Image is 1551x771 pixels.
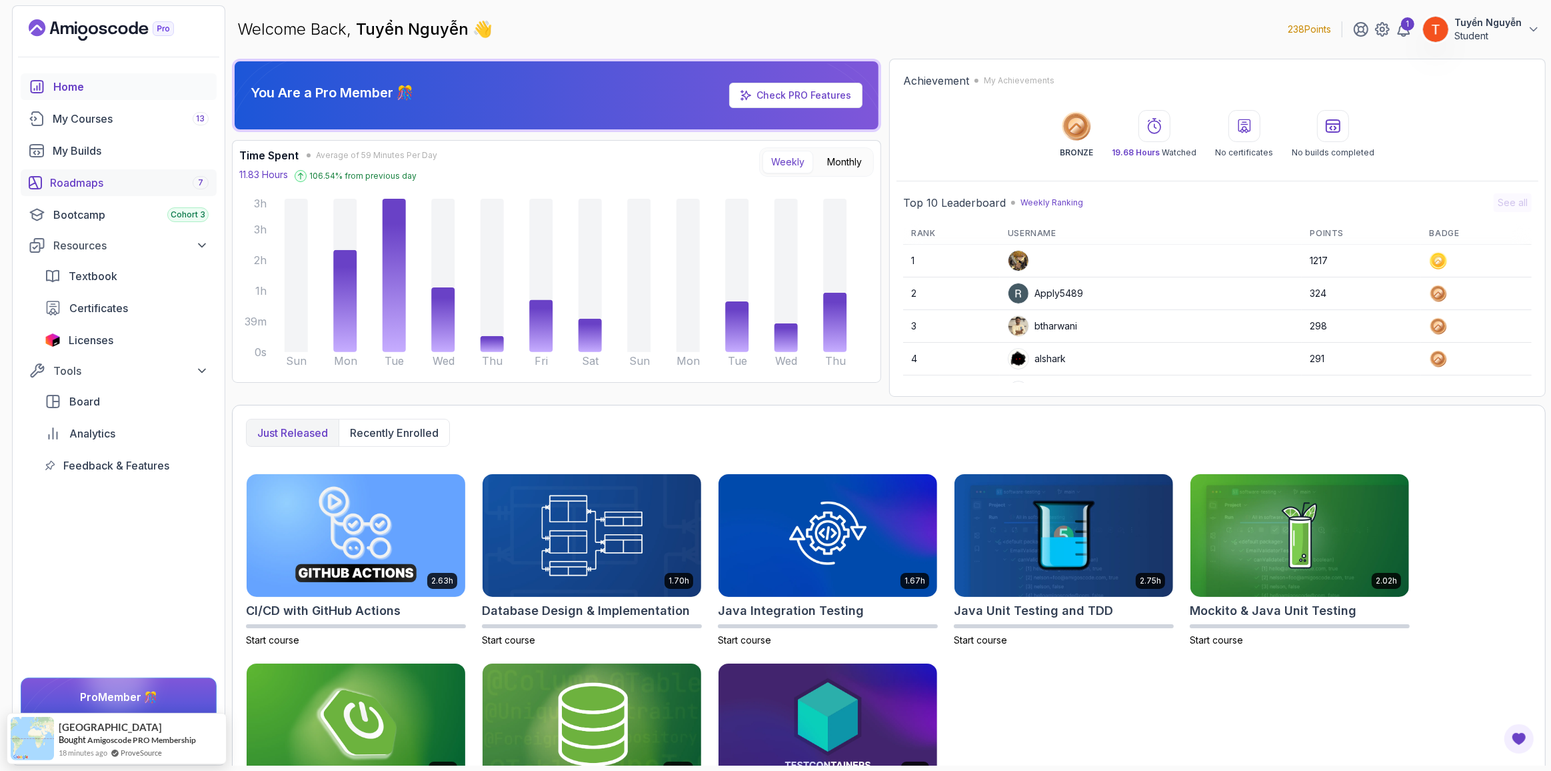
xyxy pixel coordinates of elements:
[1302,277,1421,310] td: 324
[984,75,1054,86] p: My Achievements
[1302,310,1421,343] td: 298
[1421,223,1532,245] th: Badge
[903,375,1000,408] td: 5
[197,113,205,124] span: 13
[21,359,217,383] button: Tools
[1008,315,1077,337] div: btharwani
[350,425,439,441] p: Recently enrolled
[21,169,217,196] a: roadmaps
[825,355,846,367] tspan: Thu
[482,355,503,367] tspan: Thu
[1396,21,1412,37] a: 1
[246,634,299,646] span: Start course
[775,355,797,367] tspan: Wed
[1190,474,1409,597] img: Mockito & Java Unit Testing card
[239,147,299,163] h3: Time Spent
[316,150,437,161] span: Average of 59 Minutes Per Day
[718,602,864,620] h2: Java Integration Testing
[255,346,267,359] tspan: 0s
[339,420,449,446] button: Recently enrolled
[21,233,217,257] button: Resources
[59,722,162,733] span: [GEOGRAPHIC_DATA]
[1190,634,1243,646] span: Start course
[903,343,1000,375] td: 4
[247,420,339,446] button: Just released
[21,201,217,228] a: bootcamp
[254,254,267,267] tspan: 2h
[954,474,1173,597] img: Java Unit Testing and TDD card
[255,285,267,297] tspan: 1h
[1454,16,1522,29] p: Tuyển Nguyễn
[729,83,862,108] a: Check PRO Features
[50,175,209,191] div: Roadmaps
[37,263,217,289] a: textbook
[1008,381,1072,402] div: IssaKass
[59,734,86,745] span: Bought
[1302,375,1421,408] td: 259
[903,73,969,89] h2: Achievement
[87,735,196,745] a: Amigoscode PRO Membership
[251,83,413,102] p: You Are a Pro Member 🎊
[535,355,548,367] tspan: Fri
[198,177,203,188] span: 7
[239,168,288,181] p: 11.83 Hours
[582,355,599,367] tspan: Sat
[629,355,650,367] tspan: Sun
[286,355,307,367] tspan: Sun
[1008,349,1028,369] img: user profile image
[1302,343,1421,375] td: 291
[1008,316,1028,336] img: user profile image
[245,315,267,328] tspan: 39m
[21,105,217,132] a: courses
[473,19,493,40] span: 👋
[1140,576,1161,586] p: 2.75h
[1008,283,1028,303] img: user profile image
[385,355,404,367] tspan: Tue
[718,634,771,646] span: Start course
[718,474,938,647] a: Java Integration Testing card1.67hJava Integration TestingStart course
[21,137,217,164] a: builds
[1302,245,1421,277] td: 1217
[53,207,209,223] div: Bootcamp
[69,394,100,410] span: Board
[1401,17,1414,31] div: 1
[1422,16,1540,43] button: user profile imageTuyển NguyễnStudent
[53,79,209,95] div: Home
[903,277,1000,310] td: 2
[53,363,209,379] div: Tools
[21,73,217,100] a: home
[483,474,701,597] img: Database Design & Implementation card
[69,332,113,348] span: Licenses
[763,151,813,173] button: Weekly
[903,223,1000,245] th: Rank
[669,576,689,586] p: 1.70h
[1060,147,1093,158] p: BRONZE
[818,151,870,173] button: Monthly
[433,355,455,367] tspan: Wed
[482,474,702,647] a: Database Design & Implementation card1.70hDatabase Design & ImplementationStart course
[903,310,1000,343] td: 3
[431,576,453,586] p: 2.63h
[1008,283,1083,304] div: Apply5489
[37,295,217,321] a: certificates
[1000,223,1302,245] th: Username
[356,19,473,39] span: Tuyển Nguyễn
[237,19,493,40] p: Welcome Back,
[1292,147,1374,158] p: No builds completed
[257,425,328,441] p: Just released
[1503,723,1535,755] button: Open Feedback Button
[171,209,205,220] span: Cohort 3
[59,747,107,758] span: 18 minutes ago
[37,452,217,479] a: feedback
[53,111,209,127] div: My Courses
[1288,23,1331,36] p: 238 Points
[482,602,690,620] h2: Database Design & Implementation
[1020,197,1083,208] p: Weekly Ranking
[757,89,851,101] a: Check PRO Features
[254,223,267,236] tspan: 3h
[903,245,1000,277] td: 1
[954,474,1174,647] a: Java Unit Testing and TDD card2.75hJava Unit Testing and TDDStart course
[63,458,169,474] span: Feedback & Features
[1454,29,1522,43] p: Student
[254,197,267,210] tspan: 3h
